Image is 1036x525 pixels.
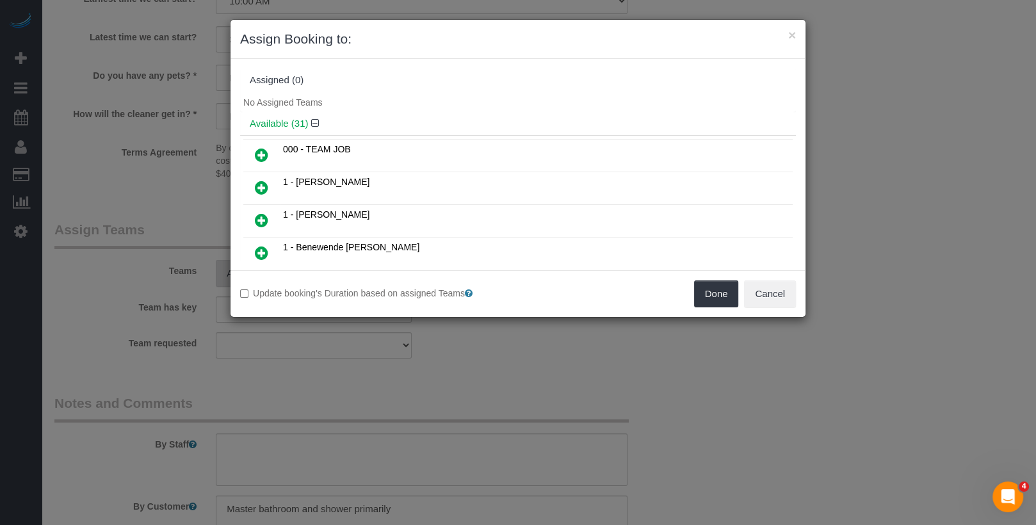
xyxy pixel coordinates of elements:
[992,481,1023,512] iframe: Intercom live chat
[788,28,796,42] button: ×
[243,97,322,108] span: No Assigned Teams
[250,75,786,86] div: Assigned (0)
[1019,481,1029,492] span: 4
[240,289,248,298] input: Update booking's Duration based on assigned Teams
[694,280,739,307] button: Done
[283,209,369,220] span: 1 - [PERSON_NAME]
[283,177,369,187] span: 1 - [PERSON_NAME]
[283,242,419,252] span: 1 - Benewende [PERSON_NAME]
[240,287,508,300] label: Update booking's Duration based on assigned Teams
[250,118,786,129] h4: Available (31)
[744,280,796,307] button: Cancel
[283,144,351,154] span: 000 - TEAM JOB
[240,29,796,49] h3: Assign Booking to:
